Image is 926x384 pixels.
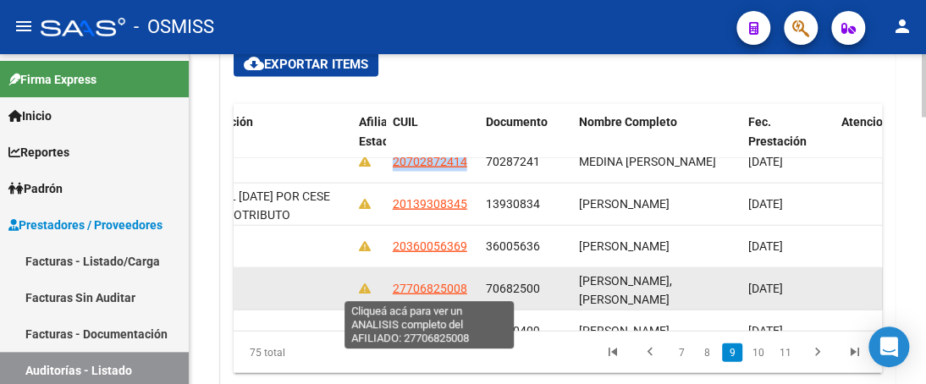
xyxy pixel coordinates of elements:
span: Atencion Tipo [841,115,917,129]
span: 20360056369 [393,239,467,253]
datatable-header-cell: Fec. Prestación [741,104,835,178]
li: page 10 [745,338,772,367]
span: - OSMISS [134,8,214,46]
span: Documento [486,115,548,129]
span: [DATE] [748,155,783,168]
span: 27706825008 [393,282,467,295]
span: MEDINA [PERSON_NAME] [579,155,716,168]
span: Inicio [8,107,52,125]
datatable-header-cell: Afiliado Estado [352,104,386,178]
span: Reportes [8,143,69,162]
span: 36005636 [486,239,540,253]
a: go to first page [597,343,629,362]
li: page 8 [694,338,719,367]
a: go to last page [839,343,871,362]
span: BAJA AL [DATE] POR CESE DE MONOTRIBUTO [190,189,330,222]
span: 20702872414 [393,155,467,168]
li: page 7 [669,338,694,367]
span: 70287241 [486,155,540,168]
span: [DATE] [748,197,783,211]
div: 75 total [234,332,361,374]
span: Exportar Items [244,57,368,72]
mat-icon: menu [14,16,34,36]
span: CUIL [393,115,418,129]
datatable-header-cell: Nombre Completo [572,104,741,178]
span: 20139308345 [393,197,467,211]
span: [DATE] [748,282,783,295]
datatable-header-cell: CUIL [386,104,479,178]
a: 7 [671,343,692,362]
datatable-header-cell: Documento [479,104,572,178]
span: Prestadores / Proveedores [8,216,163,234]
a: go to next page [802,343,834,362]
span: Fec. Prestación [748,115,807,148]
a: 11 [774,343,796,362]
span: [PERSON_NAME] [579,197,670,211]
span: [PERSON_NAME] [579,239,670,253]
span: [PERSON_NAME] [579,324,670,337]
div: Open Intercom Messenger [868,326,909,367]
span: [DATE] [748,324,783,337]
a: go to previous page [634,343,666,362]
span: Firma Express [8,70,96,89]
mat-icon: person [892,16,912,36]
a: 10 [747,343,769,362]
datatable-header-cell: Descripción [183,104,352,178]
span: Nombre Completo [579,115,677,129]
button: Exportar Items [234,52,378,77]
span: Padrón [8,179,63,198]
span: [DATE] [748,239,783,253]
span: 70682500 [486,282,540,295]
mat-icon: cloud_download [244,53,264,74]
span: 39500409 [486,324,540,337]
span: 13930834 [486,197,540,211]
a: 8 [697,343,717,362]
span: 27395004099 [393,324,467,337]
a: 9 [722,343,742,362]
span: Afiliado Estado [359,115,401,148]
li: page 9 [719,338,745,367]
li: page 11 [772,338,799,367]
span: [PERSON_NAME], [PERSON_NAME] [579,274,672,307]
